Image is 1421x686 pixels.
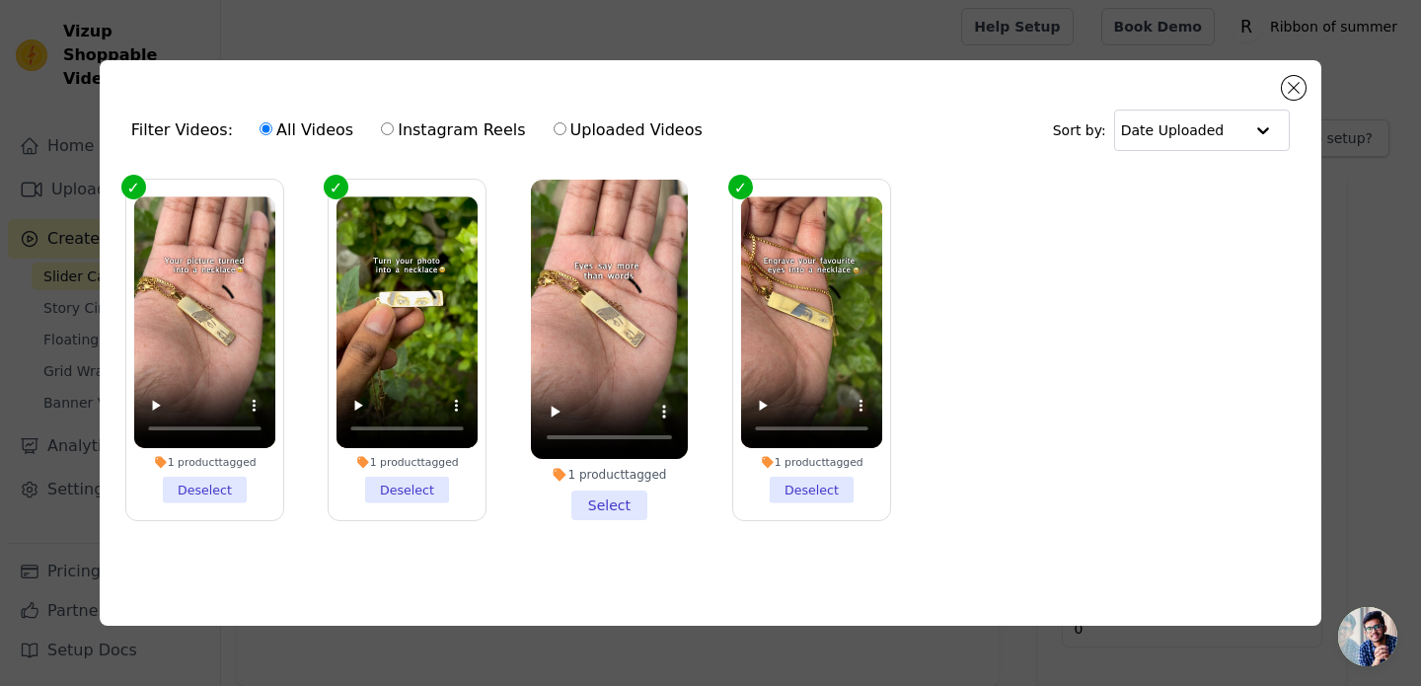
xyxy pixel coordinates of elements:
[1338,607,1397,666] a: Open chat
[553,117,704,143] label: Uploaded Videos
[380,117,526,143] label: Instagram Reels
[337,455,478,469] div: 1 product tagged
[531,467,688,483] div: 1 product tagged
[134,455,275,469] div: 1 product tagged
[1053,110,1291,151] div: Sort by:
[741,455,882,469] div: 1 product tagged
[1282,76,1306,100] button: Close modal
[131,108,713,153] div: Filter Videos:
[259,117,354,143] label: All Videos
